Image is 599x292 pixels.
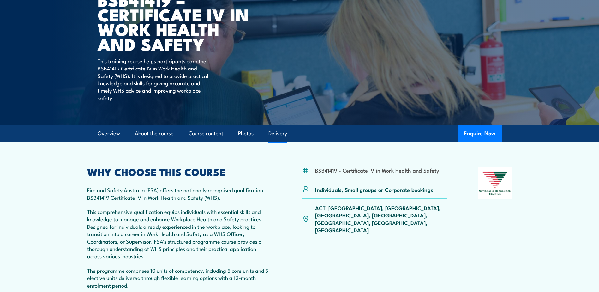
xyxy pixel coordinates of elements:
[87,208,272,260] p: This comprehensive qualification equips individuals with essential skills and knowledge to manage...
[189,125,223,142] a: Course content
[238,125,254,142] a: Photos
[315,204,447,234] p: ACT, [GEOGRAPHIC_DATA], [GEOGRAPHIC_DATA], [GEOGRAPHIC_DATA], [GEOGRAPHIC_DATA], [GEOGRAPHIC_DATA...
[98,125,120,142] a: Overview
[315,186,433,193] p: Individuals, Small groups or Corporate bookings
[458,125,502,142] button: Enquire Now
[135,125,174,142] a: About the course
[315,167,439,174] li: BSB41419 - Certificate IV in Work Health and Safety
[478,167,512,199] img: Nationally Recognised Training logo.
[87,167,272,176] h2: WHY CHOOSE THIS COURSE
[98,57,213,101] p: This training course helps participants earn the BSB41419 Certificate IV in Work Health and Safet...
[87,267,272,289] p: The programme comprises 10 units of competency, including 5 core units and 5 elective units deliv...
[87,186,272,201] p: Fire and Safety Australia (FSA) offers the nationally recognised qualification BSB41419 Certifica...
[268,125,287,142] a: Delivery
